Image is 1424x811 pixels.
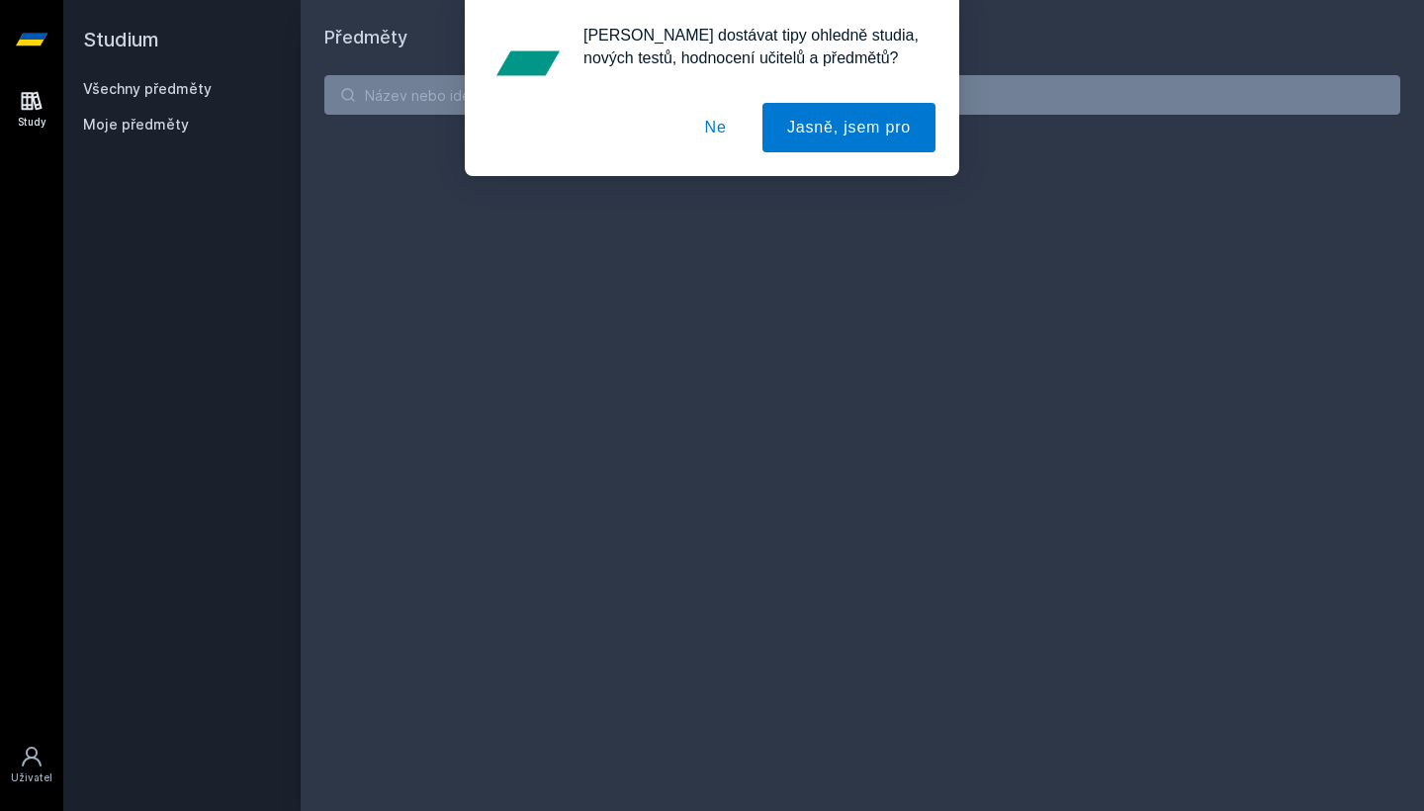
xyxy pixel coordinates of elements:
[762,103,935,152] button: Jasně, jsem pro
[680,103,752,152] button: Ne
[4,735,59,795] a: Uživatel
[489,24,568,103] img: notification icon
[568,24,935,69] div: [PERSON_NAME] dostávat tipy ohledně studia, nových testů, hodnocení učitelů a předmětů?
[11,770,52,785] div: Uživatel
